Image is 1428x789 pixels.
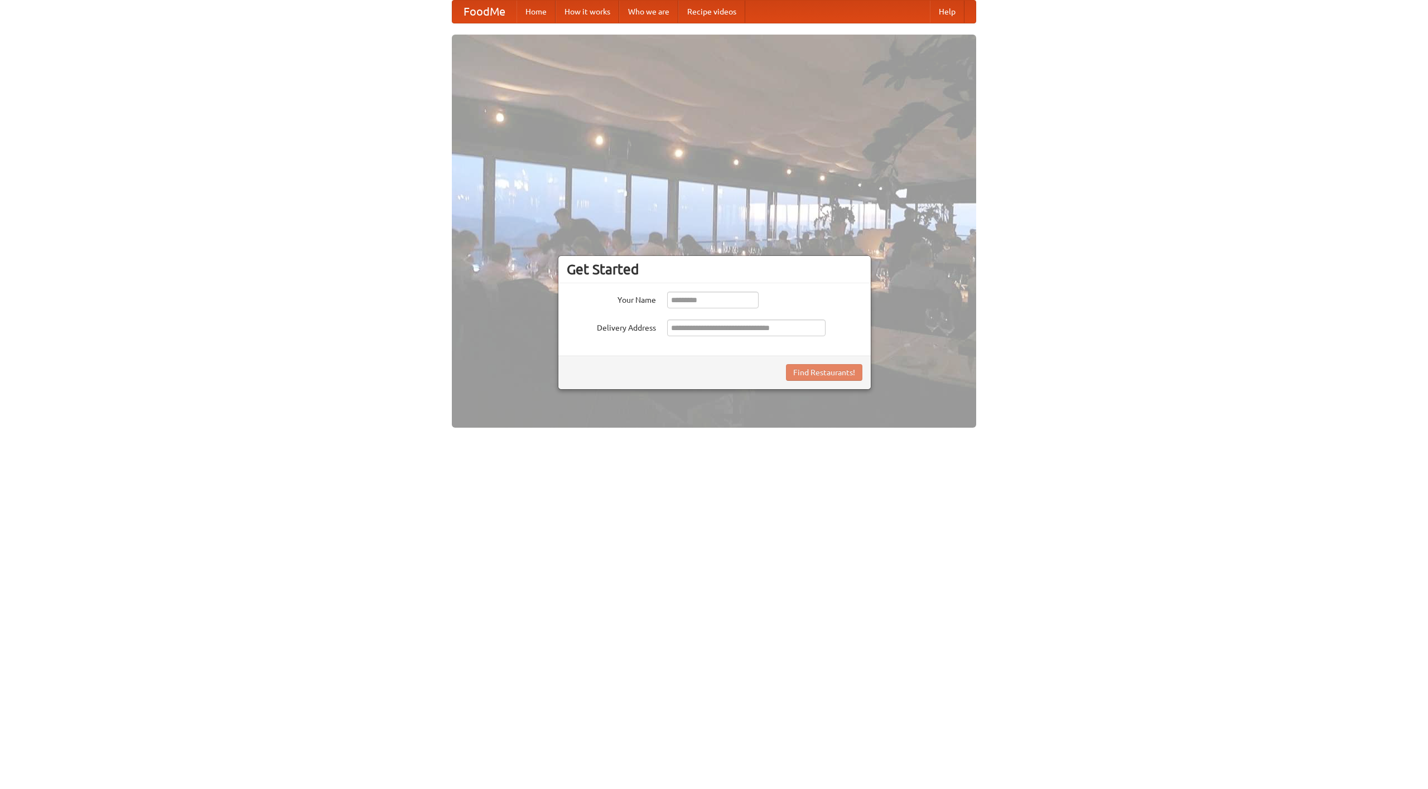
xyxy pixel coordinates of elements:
label: Your Name [567,292,656,306]
a: Recipe videos [678,1,745,23]
label: Delivery Address [567,320,656,333]
a: Who we are [619,1,678,23]
a: Home [517,1,556,23]
a: Help [930,1,964,23]
button: Find Restaurants! [786,364,862,381]
a: How it works [556,1,619,23]
a: FoodMe [452,1,517,23]
h3: Get Started [567,261,862,278]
